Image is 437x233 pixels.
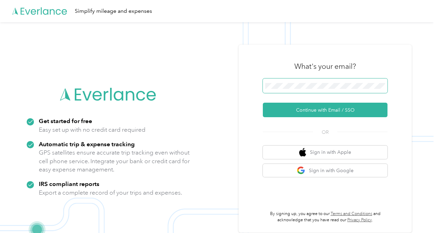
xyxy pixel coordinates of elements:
[263,146,387,159] button: apple logoSign in with Apple
[263,164,387,177] button: google logoSign in with Google
[39,188,182,197] p: Export a complete record of your trips and expenses.
[39,148,190,174] p: GPS satellites ensure accurate trip tracking even without cell phone service. Integrate your bank...
[331,211,372,216] a: Terms and Conditions
[294,62,356,71] h3: What's your email?
[263,211,387,223] p: By signing up, you agree to our and acknowledge that you have read our .
[263,103,387,117] button: Continue with Email / SSO
[299,148,306,157] img: apple logo
[39,125,145,134] p: Easy set up with no credit card required
[39,117,92,124] strong: Get started for free
[313,129,337,136] span: OR
[39,140,135,148] strong: Automatic trip & expense tracking
[297,166,305,175] img: google logo
[347,217,372,223] a: Privacy Policy
[75,7,152,16] div: Simplify mileage and expenses
[39,180,99,187] strong: IRS compliant reports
